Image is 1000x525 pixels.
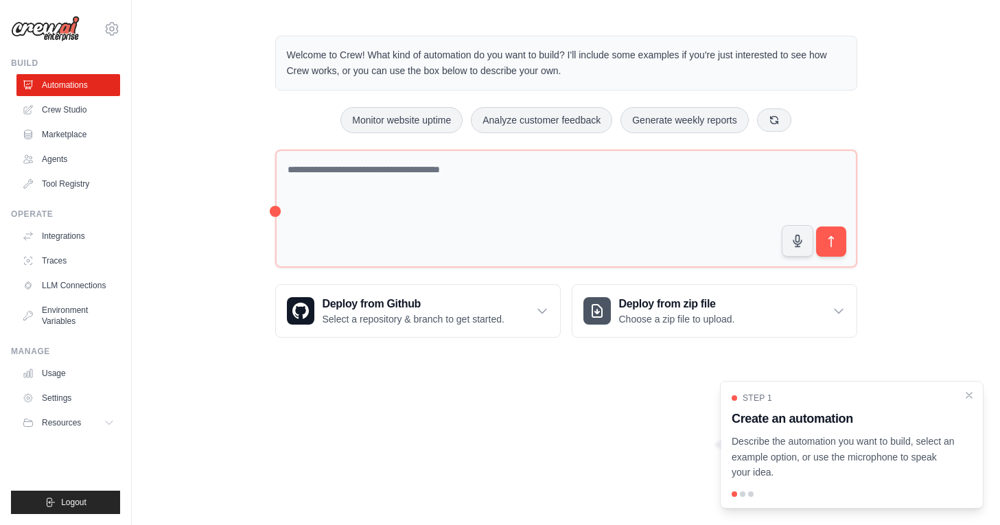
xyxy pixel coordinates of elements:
[61,497,86,508] span: Logout
[16,387,120,409] a: Settings
[743,393,772,404] span: Step 1
[323,312,504,326] p: Select a repository & branch to get started.
[16,99,120,121] a: Crew Studio
[323,296,504,312] h3: Deploy from Github
[619,296,735,312] h3: Deploy from zip file
[471,107,612,133] button: Analyze customer feedback
[11,346,120,357] div: Manage
[340,107,463,133] button: Monitor website uptime
[11,209,120,220] div: Operate
[16,299,120,332] a: Environment Variables
[620,107,749,133] button: Generate weekly reports
[11,491,120,514] button: Logout
[16,225,120,247] a: Integrations
[16,124,120,145] a: Marketplace
[732,434,955,480] p: Describe the automation you want to build, select an example option, or use the microphone to spe...
[619,312,735,326] p: Choose a zip file to upload.
[11,58,120,69] div: Build
[16,250,120,272] a: Traces
[11,16,80,42] img: Logo
[964,390,975,401] button: Close walkthrough
[16,362,120,384] a: Usage
[42,417,81,428] span: Resources
[732,409,955,428] h3: Create an automation
[16,412,120,434] button: Resources
[16,74,120,96] a: Automations
[16,148,120,170] a: Agents
[287,47,846,79] p: Welcome to Crew! What kind of automation do you want to build? I'll include some examples if you'...
[931,459,1000,525] iframe: Chat Widget
[16,275,120,296] a: LLM Connections
[16,173,120,195] a: Tool Registry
